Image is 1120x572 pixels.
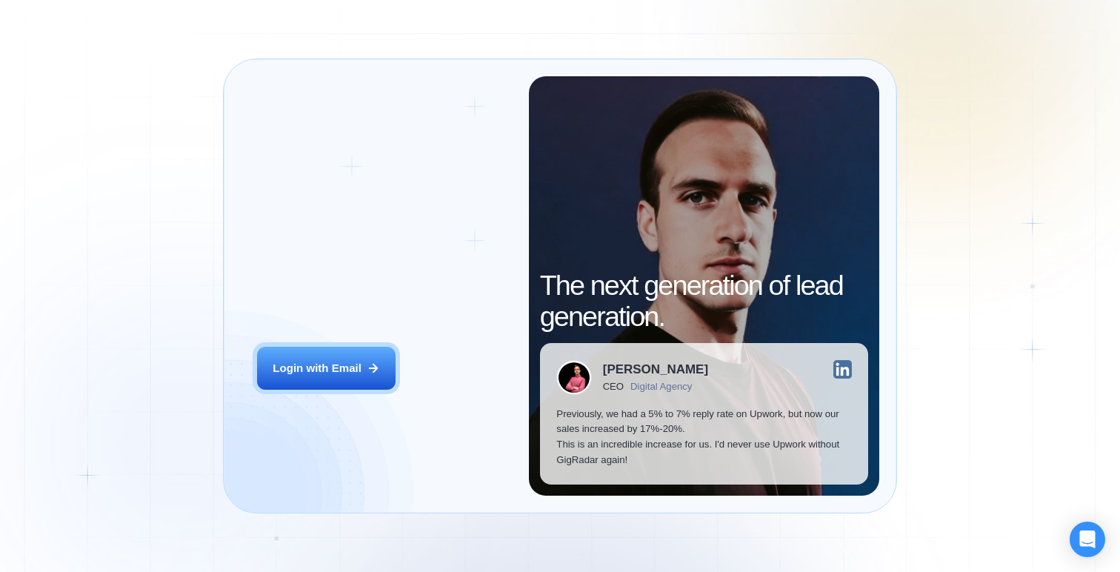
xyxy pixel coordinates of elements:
[603,381,624,392] div: CEO
[603,363,708,376] div: [PERSON_NAME]
[1070,522,1105,557] div: Open Intercom Messenger
[630,381,692,392] div: Digital Agency
[556,407,851,468] p: Previously, we had a 5% to 7% reply rate on Upwork, but now our sales increased by 17%-20%. This ...
[273,361,361,376] div: Login with Email
[540,270,869,332] h2: The next generation of lead generation.
[257,347,396,390] button: Login with Email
